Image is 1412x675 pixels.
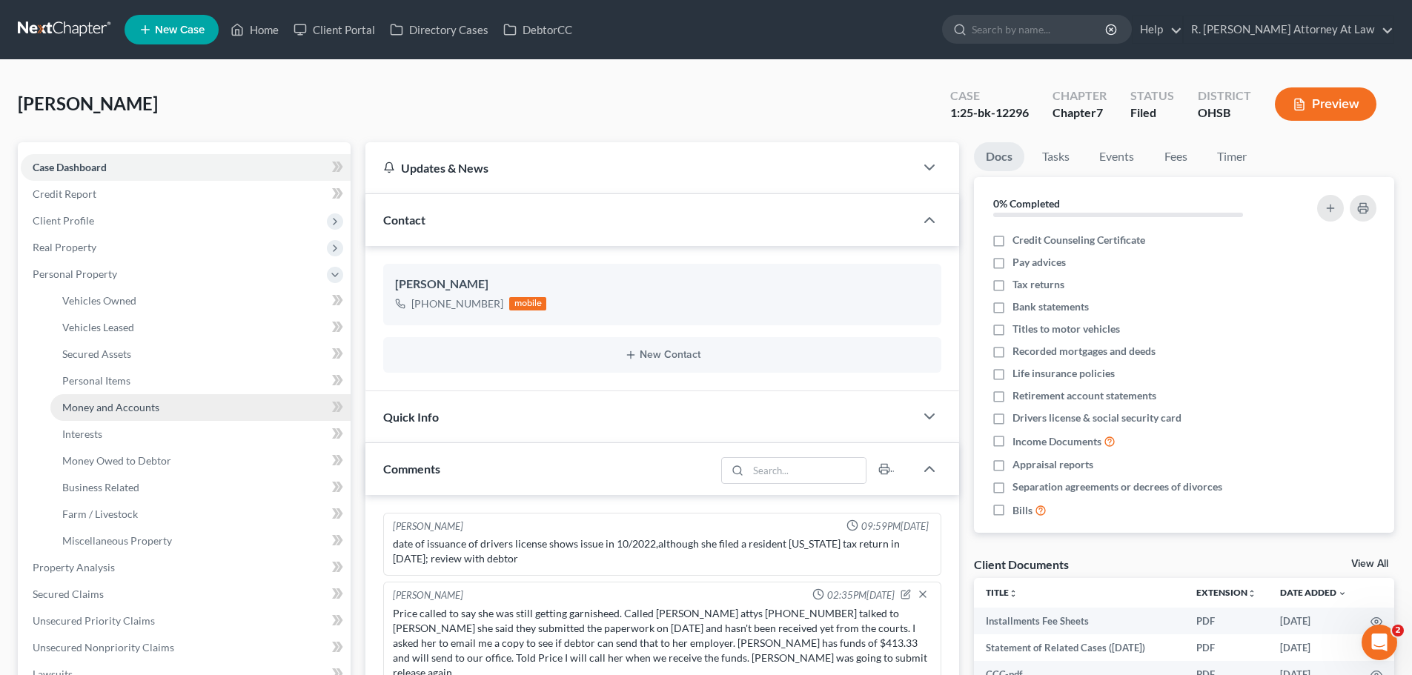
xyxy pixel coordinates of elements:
[50,394,351,421] a: Money and Accounts
[383,462,440,476] span: Comments
[1012,344,1156,359] span: Recorded mortgages and deeds
[1198,104,1251,122] div: OHSB
[33,214,94,227] span: Client Profile
[1096,105,1103,119] span: 7
[1012,503,1033,518] span: Bills
[21,181,351,207] a: Credit Report
[21,608,351,634] a: Unsecured Priority Claims
[62,508,138,520] span: Farm / Livestock
[383,160,897,176] div: Updates & News
[286,16,382,43] a: Client Portal
[1247,589,1256,598] i: unfold_more
[393,588,463,603] div: [PERSON_NAME]
[974,608,1184,634] td: Installments Fee Sheets
[395,349,929,361] button: New Contact
[62,534,172,547] span: Miscellaneous Property
[1184,16,1393,43] a: R. [PERSON_NAME] Attorney At Law
[1012,434,1101,449] span: Income Documents
[1130,104,1174,122] div: Filed
[1130,87,1174,104] div: Status
[411,296,503,311] div: [PHONE_NUMBER]
[223,16,286,43] a: Home
[33,588,104,600] span: Secured Claims
[861,519,929,533] span: 09:59PM[DATE]
[1392,625,1404,636] span: 2
[50,368,351,394] a: Personal Items
[496,16,580,43] a: DebtorCC
[21,154,351,181] a: Case Dashboard
[1275,87,1376,121] button: Preview
[1184,608,1268,634] td: PDF
[1133,16,1182,43] a: Help
[1268,634,1359,661] td: [DATE]
[33,241,96,253] span: Real Property
[21,581,351,608] a: Secured Claims
[33,161,107,173] span: Case Dashboard
[1196,587,1256,598] a: Extensionunfold_more
[50,474,351,501] a: Business Related
[33,561,115,573] span: Property Analysis
[21,634,351,661] a: Unsecured Nonpriority Claims
[1012,322,1120,336] span: Titles to motor vehicles
[33,641,174,654] span: Unsecured Nonpriority Claims
[950,104,1029,122] div: 1:25-bk-12296
[993,197,1060,210] strong: 0% Completed
[50,314,351,341] a: Vehicles Leased
[1087,142,1146,171] a: Events
[62,294,136,307] span: Vehicles Owned
[155,24,205,36] span: New Case
[1198,87,1251,104] div: District
[1280,587,1347,598] a: Date Added expand_more
[62,321,134,333] span: Vehicles Leased
[393,536,932,566] div: date of issuance of drivers license shows issue in 10/2022,although she filed a resident [US_STAT...
[1012,277,1064,292] span: Tax returns
[50,287,351,314] a: Vehicles Owned
[1012,299,1089,314] span: Bank statements
[62,428,102,440] span: Interests
[1012,479,1222,494] span: Separation agreements or decrees of divorces
[383,213,425,227] span: Contact
[1012,410,1181,425] span: Drivers license & social security card
[62,401,159,413] span: Money and Accounts
[50,341,351,368] a: Secured Assets
[1053,104,1107,122] div: Chapter
[62,374,130,387] span: Personal Items
[986,587,1018,598] a: Titleunfold_more
[1053,87,1107,104] div: Chapter
[50,501,351,528] a: Farm / Livestock
[974,556,1069,572] div: Client Documents
[62,481,139,493] span: Business Related
[974,634,1184,661] td: Statement of Related Cases ([DATE])
[827,588,895,602] span: 02:35PM[DATE]
[62,454,171,467] span: Money Owed to Debtor
[50,528,351,554] a: Miscellaneous Property
[1362,625,1397,660] iframe: Intercom live chat
[33,614,155,627] span: Unsecured Priority Claims
[1205,142,1259,171] a: Timer
[382,16,496,43] a: Directory Cases
[62,348,131,360] span: Secured Assets
[972,16,1107,43] input: Search by name...
[383,410,439,424] span: Quick Info
[1012,388,1156,403] span: Retirement account statements
[1030,142,1081,171] a: Tasks
[395,276,929,293] div: [PERSON_NAME]
[974,142,1024,171] a: Docs
[749,458,866,483] input: Search...
[50,421,351,448] a: Interests
[18,93,158,114] span: [PERSON_NAME]
[1012,457,1093,472] span: Appraisal reports
[33,187,96,200] span: Credit Report
[1012,366,1115,381] span: Life insurance policies
[1351,559,1388,569] a: View All
[1268,608,1359,634] td: [DATE]
[1012,233,1145,247] span: Credit Counseling Certificate
[1009,589,1018,598] i: unfold_more
[1012,255,1066,270] span: Pay advices
[21,554,351,581] a: Property Analysis
[950,87,1029,104] div: Case
[509,297,546,310] div: mobile
[393,519,463,533] div: [PERSON_NAME]
[1338,589,1347,598] i: expand_more
[33,267,117,280] span: Personal Property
